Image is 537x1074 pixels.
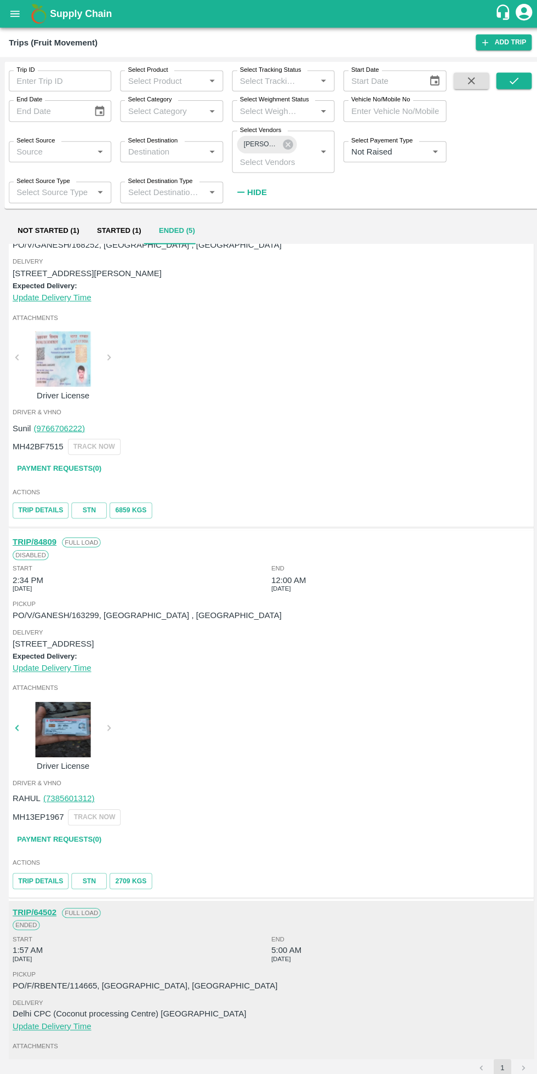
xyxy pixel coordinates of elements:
[313,143,327,157] button: Open
[13,848,524,858] span: Actions
[13,1011,90,1020] a: Update Delivery Time
[127,65,166,73] label: Select Product
[13,769,524,779] span: Driver & VHNo
[127,175,191,184] label: Select Destination Type
[13,785,40,794] span: RAHUL
[203,183,217,197] button: Open
[13,419,31,428] span: Sunil
[71,497,106,513] a: STN
[13,497,68,513] a: Trip Details
[233,73,295,87] input: Select Tracking Status
[148,215,202,242] button: Ended (5)
[16,94,42,103] label: End Date
[203,73,217,87] button: Open
[61,898,100,908] span: Full Load
[16,175,69,184] label: Select Source Type
[340,99,441,120] input: Enter Vehicle No/Mobile No
[122,143,199,157] input: Destination
[12,183,89,197] input: Select Source Type
[88,100,109,121] button: Choose date
[108,864,150,879] button: 2709 Kgs
[71,864,106,879] a: STN
[127,94,170,103] label: Select Category
[13,910,39,920] span: Ended
[237,94,306,103] label: Select Weighment Status
[466,1048,528,1065] nav: pagination navigation
[489,4,509,24] div: customer-support
[13,309,524,319] span: Attachments
[122,102,199,117] input: Select Category
[49,6,489,21] a: Supply Chain
[471,34,526,50] a: Add Trip
[13,969,524,981] p: PO/F/RBENTE/114665, [GEOGRAPHIC_DATA], [GEOGRAPHIC_DATA]
[340,70,415,90] input: Start Date
[9,215,87,242] button: Not Started (1)
[347,135,408,144] label: Select Payement Type
[122,183,199,197] input: Select Destination Type
[13,278,76,287] label: Expected Delivery:
[9,99,84,120] input: End Date
[21,752,104,764] p: Driver License
[13,959,524,969] span: Pickup
[9,35,96,49] div: Trips (Fruit Movement)
[13,577,32,587] span: [DATE]
[43,785,93,794] a: (7385601312)
[509,2,528,25] div: account of current user
[12,143,89,157] input: Source
[13,403,524,413] span: Driver & VHNo
[13,482,524,492] span: Actions
[13,934,42,946] div: 1:57 AM
[13,944,32,953] span: [DATE]
[268,568,303,580] div: 12:00 AM
[424,143,438,157] button: Open
[13,236,524,248] p: PO/V/GANESH/168252, [GEOGRAPHIC_DATA] , [GEOGRAPHIC_DATA]
[16,65,35,73] label: Trip ID
[233,102,295,117] input: Select Weighment Status
[268,944,288,953] span: [DATE]
[420,70,441,90] button: Choose date
[13,802,63,814] p: MH13EP1967
[13,987,524,997] span: Delivery
[122,73,199,87] input: Select Product
[268,577,288,587] span: [DATE]
[13,997,524,1009] p: Delhi CPC (Coconut processing Centre) [GEOGRAPHIC_DATA]
[313,73,327,87] button: Open
[13,544,48,554] span: Disabled
[13,645,76,653] label: Expected Delivery:
[49,8,111,19] b: Supply Chain
[13,568,43,580] div: 2:34 PM
[27,3,49,25] img: logo
[13,436,63,448] p: MH42BF7515
[13,290,90,299] a: Update Delivery Time
[347,94,405,103] label: Vehicle No/Mobile No
[21,385,104,397] p: Driver License
[2,1,27,26] button: open drawer
[13,603,524,615] p: PO/V/GANESH/163299, [GEOGRAPHIC_DATA] , [GEOGRAPHIC_DATA]
[13,864,68,879] a: Trip Details
[244,186,264,195] strong: Hide
[268,934,298,946] div: 5:00 AM
[16,135,54,144] label: Select Source
[203,103,217,117] button: Open
[237,124,278,133] label: Select Vendors
[13,454,105,473] a: Payment Requests(0)
[9,70,110,90] input: Enter Trip ID
[268,557,282,567] span: End
[108,497,150,513] button: 6859 Kgs
[235,137,282,148] span: [PERSON_NAME] (Rajasthan Freight Carriers) -Padru, Barmer-7597705476
[13,532,56,540] a: TRIP/84809
[33,419,84,428] a: (9766706222)
[13,557,32,567] span: Start
[13,821,105,840] a: Payment Requests(0)
[13,1030,524,1039] span: Attachments
[92,143,106,157] button: Open
[13,924,32,934] span: Start
[87,215,148,242] button: Started (1)
[61,532,100,541] span: Full Load
[127,135,176,144] label: Select Destination
[13,898,56,907] a: TRIP/64502
[13,675,524,685] span: Attachments
[233,153,295,168] input: Select Vendors
[13,631,524,643] p: [STREET_ADDRESS]
[13,254,524,264] span: Delivery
